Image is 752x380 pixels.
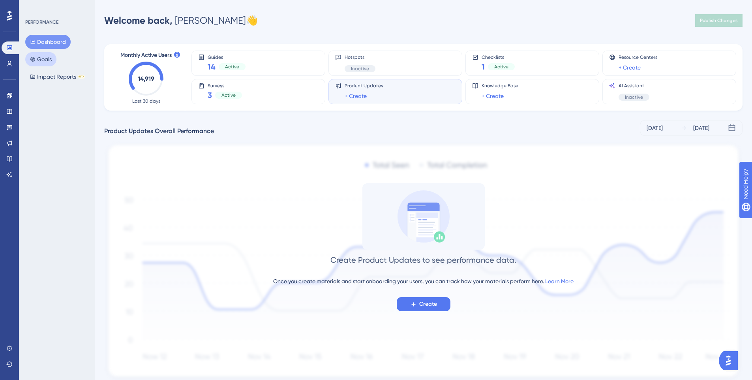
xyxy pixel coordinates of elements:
[619,54,657,60] span: Resource Centers
[104,126,214,136] span: Product Updates Overall Performance
[138,75,154,83] text: 14,919
[25,35,71,49] button: Dashboard
[19,2,49,11] span: Need Help?
[625,94,643,100] span: Inactive
[494,64,508,70] span: Active
[208,90,212,101] span: 3
[345,91,367,101] a: + Create
[345,83,383,89] span: Product Updates
[482,54,515,60] span: Checklists
[132,98,160,104] span: Last 30 days
[273,277,574,286] div: Once you create materials and start onboarding your users, you can track how your materials perfo...
[120,51,172,60] span: Monthly Active Users
[208,54,246,60] span: Guides
[25,52,56,66] button: Goals
[700,17,738,24] span: Publish Changes
[351,66,369,72] span: Inactive
[647,123,663,133] div: [DATE]
[619,83,649,89] span: AI Assistant
[221,92,236,98] span: Active
[104,14,258,27] div: [PERSON_NAME] 👋
[25,19,58,25] div: PERFORMANCE
[397,297,450,311] button: Create
[419,299,437,309] span: Create
[25,70,90,84] button: Impact ReportsBETA
[482,91,504,101] a: + Create
[78,75,85,79] div: BETA
[482,83,518,89] span: Knowledge Base
[693,123,709,133] div: [DATE]
[104,15,173,26] span: Welcome back,
[208,61,216,72] span: 14
[225,64,239,70] span: Active
[545,278,574,284] a: Learn More
[482,61,485,72] span: 1
[695,14,743,27] button: Publish Changes
[345,54,375,60] span: Hotspots
[208,83,242,88] span: Surveys
[330,254,516,265] div: Create Product Updates to see performance data.
[619,63,641,72] a: + Create
[719,349,743,372] iframe: UserGuiding AI Assistant Launcher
